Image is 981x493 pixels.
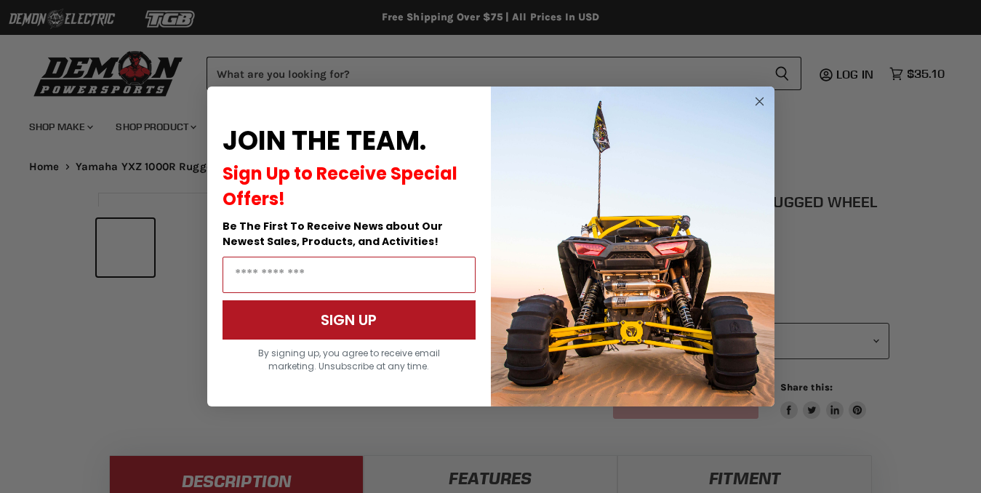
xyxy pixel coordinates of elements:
span: Be The First To Receive News about Our Newest Sales, Products, and Activities! [223,219,443,249]
span: Sign Up to Receive Special Offers! [223,161,457,211]
button: SIGN UP [223,300,476,340]
input: Email Address [223,257,476,293]
span: JOIN THE TEAM. [223,122,426,159]
img: a9095488-b6e7-41ba-879d-588abfab540b.jpeg [491,87,774,406]
button: Close dialog [750,92,769,111]
span: By signing up, you agree to receive email marketing. Unsubscribe at any time. [258,347,440,372]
